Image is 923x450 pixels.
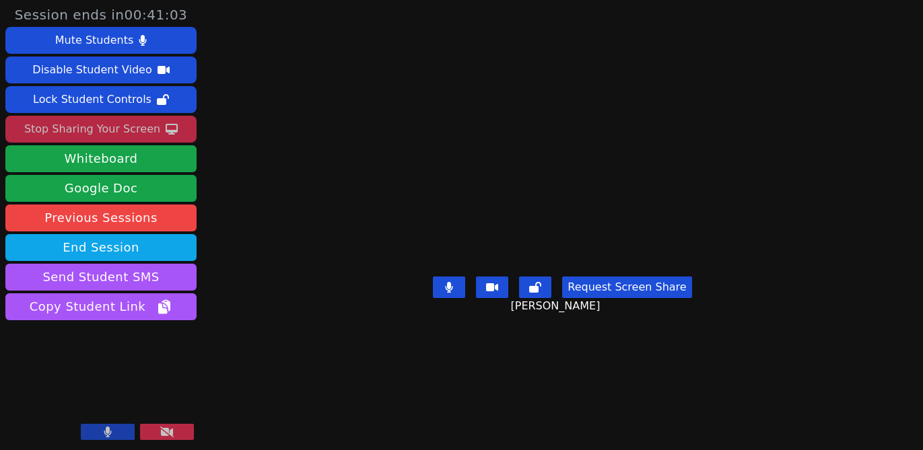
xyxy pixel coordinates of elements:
a: Previous Sessions [5,204,197,231]
time: 00:41:03 [125,7,188,23]
div: Stop Sharing Your Screen [24,118,160,140]
button: Disable Student Video [5,57,197,83]
a: Google Doc [5,175,197,202]
span: Session ends in [15,5,188,24]
button: Lock Student Controls [5,86,197,113]
div: Lock Student Controls [33,89,151,110]
button: Stop Sharing Your Screen [5,116,197,143]
button: Send Student SMS [5,264,197,291]
div: Mute Students [55,30,133,51]
button: Whiteboard [5,145,197,172]
button: End Session [5,234,197,261]
button: Request Screen Share [562,276,691,298]
span: Copy Student Link [30,297,172,316]
button: Mute Students [5,27,197,54]
button: Copy Student Link [5,293,197,320]
div: Disable Student Video [32,59,151,81]
span: [PERSON_NAME] [510,298,603,314]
